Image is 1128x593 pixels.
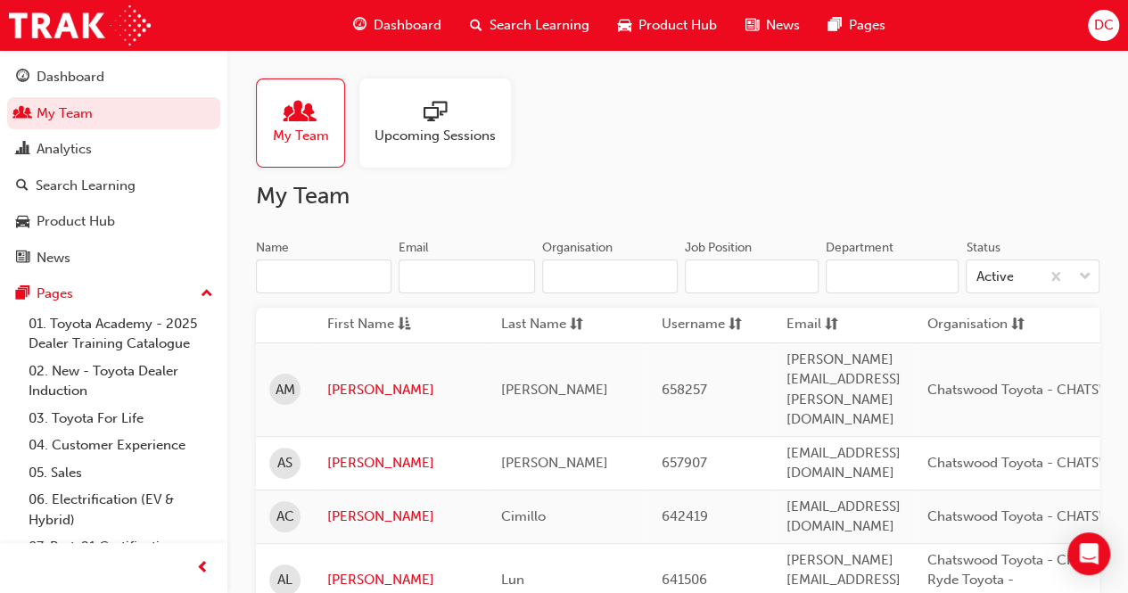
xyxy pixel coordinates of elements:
[273,126,329,146] span: My Team
[786,314,821,336] span: Email
[7,277,220,310] button: Pages
[1011,314,1025,336] span: sorting-icon
[731,7,814,44] a: news-iconNews
[470,14,482,37] span: search-icon
[927,314,1008,336] span: Organisation
[7,242,220,275] a: News
[786,498,901,535] span: [EMAIL_ADDRESS][DOMAIN_NAME]
[662,572,707,588] span: 641506
[501,314,599,336] button: Last Namesorting-icon
[201,283,213,306] span: up-icon
[1079,266,1091,289] span: down-icon
[849,15,885,36] span: Pages
[542,239,613,257] div: Organisation
[21,459,220,487] a: 05. Sales
[927,314,1025,336] button: Organisationsorting-icon
[327,453,474,474] a: [PERSON_NAME]
[7,57,220,277] button: DashboardMy TeamAnalyticsSearch LearningProduct HubNews
[37,67,104,87] div: Dashboard
[786,314,885,336] button: Emailsorting-icon
[1093,15,1113,36] span: DC
[976,267,1013,287] div: Active
[37,284,73,304] div: Pages
[16,70,29,86] span: guage-icon
[16,178,29,194] span: search-icon
[327,314,394,336] span: First Name
[353,14,366,37] span: guage-icon
[16,106,29,122] span: people-icon
[21,405,220,432] a: 03. Toyota For Life
[21,358,220,405] a: 02. New - Toyota Dealer Induction
[745,14,759,37] span: news-icon
[277,570,292,590] span: AL
[398,314,411,336] span: asc-icon
[662,314,760,336] button: Usernamesorting-icon
[766,15,800,36] span: News
[256,259,391,293] input: Name
[729,314,742,336] span: sorting-icon
[9,5,151,45] a: Trak
[604,7,731,44] a: car-iconProduct Hub
[256,78,359,168] a: My Team
[7,205,220,238] a: Product Hub
[490,15,589,36] span: Search Learning
[276,380,295,400] span: AM
[374,15,441,36] span: Dashboard
[456,7,604,44] a: search-iconSearch Learning
[339,7,456,44] a: guage-iconDashboard
[21,432,220,459] a: 04. Customer Experience
[662,382,707,398] span: 658257
[825,314,838,336] span: sorting-icon
[618,14,631,37] span: car-icon
[685,259,819,293] input: Job Position
[16,286,29,302] span: pages-icon
[501,508,546,524] span: Cimillo
[16,251,29,267] span: news-icon
[21,310,220,358] a: 01. Toyota Academy - 2025 Dealer Training Catalogue
[501,382,608,398] span: [PERSON_NAME]
[570,314,583,336] span: sorting-icon
[501,314,566,336] span: Last Name
[826,239,893,257] div: Department
[327,507,474,527] a: [PERSON_NAME]
[36,176,136,196] div: Search Learning
[375,126,496,146] span: Upcoming Sessions
[786,351,901,428] span: [PERSON_NAME][EMAIL_ADDRESS][PERSON_NAME][DOMAIN_NAME]
[501,455,608,471] span: [PERSON_NAME]
[21,486,220,533] a: 06. Electrification (EV & Hybrid)
[662,455,707,471] span: 657907
[1088,10,1119,41] button: DC
[501,572,524,588] span: Lun
[7,61,220,94] a: Dashboard
[662,314,725,336] span: Username
[685,239,752,257] div: Job Position
[276,507,294,527] span: AC
[327,314,425,336] button: First Nameasc-icon
[277,453,292,474] span: AS
[289,101,312,126] span: people-icon
[786,445,901,482] span: [EMAIL_ADDRESS][DOMAIN_NAME]
[37,248,70,268] div: News
[21,533,220,561] a: 07. Parts21 Certification
[327,570,474,590] a: [PERSON_NAME]
[7,169,220,202] a: Search Learning
[256,182,1099,210] h2: My Team
[542,259,678,293] input: Organisation
[399,259,534,293] input: Email
[424,101,447,126] span: sessionType_ONLINE_URL-icon
[966,239,1000,257] div: Status
[327,380,474,400] a: [PERSON_NAME]
[826,259,959,293] input: Department
[814,7,900,44] a: pages-iconPages
[359,78,525,168] a: Upcoming Sessions
[662,508,708,524] span: 642419
[828,14,842,37] span: pages-icon
[37,139,92,160] div: Analytics
[7,97,220,130] a: My Team
[399,239,429,257] div: Email
[638,15,717,36] span: Product Hub
[196,557,210,580] span: prev-icon
[7,133,220,166] a: Analytics
[1067,532,1110,575] div: Open Intercom Messenger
